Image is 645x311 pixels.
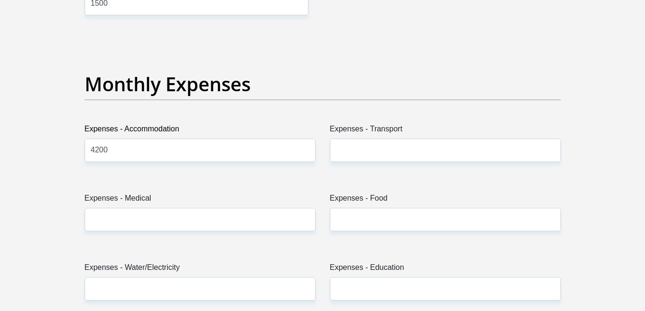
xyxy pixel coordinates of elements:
[330,193,561,208] label: Expenses - Food
[330,277,561,300] input: Expenses - Education
[85,73,561,96] h2: Monthly Expenses
[330,262,561,277] label: Expenses - Education
[85,139,316,162] input: Expenses - Accommodation
[85,208,316,231] input: Expenses - Medical
[85,262,316,277] label: Expenses - Water/Electricity
[85,123,316,139] label: Expenses - Accommodation
[85,277,316,300] input: Expenses - Water/Electricity
[330,139,561,162] input: Expenses - Transport
[330,123,561,139] label: Expenses - Transport
[330,208,561,231] input: Expenses - Food
[85,193,316,208] label: Expenses - Medical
